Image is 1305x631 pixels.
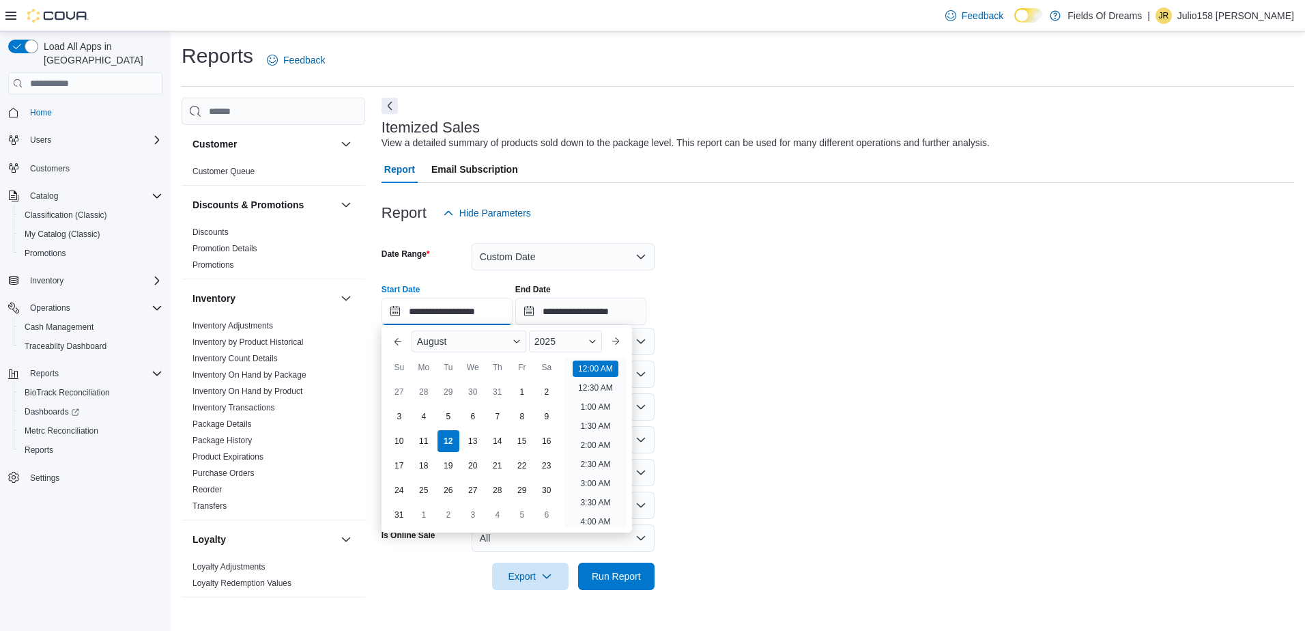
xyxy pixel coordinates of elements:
[1158,8,1168,24] span: JR
[575,494,616,511] li: 3:30 AM
[30,107,52,118] span: Home
[19,442,162,458] span: Reports
[19,423,162,439] span: Metrc Reconciliation
[192,260,234,270] a: Promotions
[413,479,435,501] div: day-25
[487,356,508,378] div: Th
[25,210,107,221] span: Classification (Classic)
[1156,8,1172,24] div: Julio158 Retana
[30,275,63,286] span: Inventory
[192,227,229,237] a: Discounts
[182,42,253,70] h1: Reports
[472,524,655,552] button: All
[536,479,558,501] div: day-30
[192,402,275,413] span: Inventory Transactions
[388,455,410,477] div: day-17
[3,271,168,290] button: Inventory
[38,40,162,67] span: Load All Apps in [GEOGRAPHIC_DATA]
[25,248,66,259] span: Promotions
[19,245,162,262] span: Promotions
[575,399,616,415] li: 1:00 AM
[635,369,646,380] button: Open list of options
[19,338,112,354] a: Traceabilty Dashboard
[1177,8,1294,24] p: Julio158 [PERSON_NAME]
[438,504,459,526] div: day-2
[19,404,162,420] span: Dashboards
[338,136,354,152] button: Customer
[192,387,302,396] a: Inventory On Hand by Product
[438,455,459,477] div: day-19
[500,563,560,590] span: Export
[25,322,94,333] span: Cash Management
[25,469,162,486] span: Settings
[192,243,257,254] span: Promotion Details
[25,406,79,417] span: Dashboards
[511,430,533,452] div: day-15
[25,387,110,398] span: BioTrack Reconciliation
[19,207,113,223] a: Classification (Classic)
[487,406,508,427] div: day-7
[515,284,551,295] label: End Date
[462,455,484,477] div: day-20
[388,430,410,452] div: day-10
[412,331,526,352] div: Button. Open the month selector. August is currently selected.
[3,158,168,178] button: Customers
[25,132,57,148] button: Users
[25,425,98,436] span: Metrc Reconciliation
[431,156,518,183] span: Email Subscription
[182,318,365,520] div: Inventory
[384,156,415,183] span: Report
[388,504,410,526] div: day-31
[14,421,168,440] button: Metrc Reconciliation
[19,319,99,335] a: Cash Management
[605,331,627,352] button: Next month
[462,356,484,378] div: We
[30,473,59,483] span: Settings
[25,159,162,176] span: Customers
[3,364,168,383] button: Reports
[413,504,435,526] div: day-1
[25,300,162,316] span: Operations
[30,191,58,201] span: Catalog
[19,245,72,262] a: Promotions
[25,445,53,455] span: Reports
[192,468,255,478] a: Purchase Orders
[382,249,430,260] label: Date Range
[1067,8,1142,24] p: Fields Of Dreams
[382,98,398,114] button: Next
[192,244,257,253] a: Promotion Details
[417,336,447,347] span: August
[511,406,533,427] div: day-8
[192,562,266,572] a: Loyalty Adjustments
[192,451,263,462] span: Product Expirations
[382,298,513,325] input: Press the down key to enter a popover containing a calendar. Press the escape key to close the po...
[438,479,459,501] div: day-26
[388,479,410,501] div: day-24
[25,188,162,204] span: Catalog
[382,284,420,295] label: Start Date
[14,402,168,421] a: Dashboards
[192,386,302,397] span: Inventory On Hand by Product
[487,479,508,501] div: day-28
[19,423,104,439] a: Metrc Reconciliation
[382,530,435,541] label: Is Online Sale
[462,504,484,526] div: day-3
[962,9,1003,23] span: Feedback
[536,455,558,477] div: day-23
[19,338,162,354] span: Traceabilty Dashboard
[192,227,229,238] span: Discounts
[575,437,616,453] li: 2:00 AM
[8,97,162,523] nav: Complex example
[19,226,162,242] span: My Catalog (Classic)
[30,163,70,174] span: Customers
[462,430,484,452] div: day-13
[25,104,57,121] a: Home
[192,292,235,305] h3: Inventory
[338,290,354,307] button: Inventory
[536,406,558,427] div: day-9
[3,186,168,206] button: Catalog
[1147,8,1150,24] p: |
[1014,8,1043,23] input: Dark Mode
[14,244,168,263] button: Promotions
